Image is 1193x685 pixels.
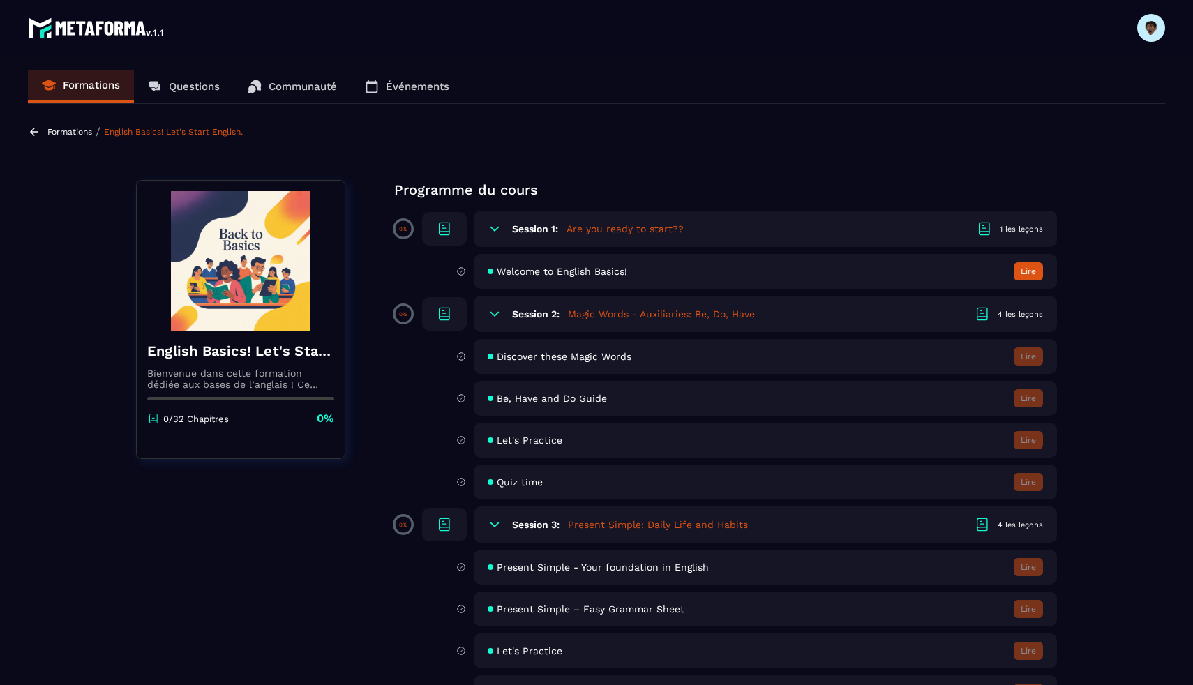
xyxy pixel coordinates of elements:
[998,520,1043,530] div: 4 les leçons
[497,562,709,573] span: Present Simple - Your foundation in English
[497,266,627,277] span: Welcome to English Basics!
[497,393,607,404] span: Be, Have and Do Guide
[399,522,407,528] p: 0%
[234,70,351,103] a: Communauté
[163,414,229,424] p: 0/32 Chapitres
[104,127,243,137] a: English Basics! Let's Start English.
[1014,600,1043,618] button: Lire
[497,476,543,488] span: Quiz time
[1014,642,1043,660] button: Lire
[497,435,562,446] span: Let's Practice
[147,341,334,361] h4: English Basics! Let's Start English.
[386,80,449,93] p: Événements
[998,309,1043,319] div: 4 les leçons
[1014,473,1043,491] button: Lire
[568,307,755,321] h5: Magic Words - Auxiliaries: Be, Do, Have
[134,70,234,103] a: Questions
[28,70,134,103] a: Formations
[147,368,334,390] p: Bienvenue dans cette formation dédiée aux bases de l’anglais ! Ce module a été conçu pour les déb...
[1014,262,1043,280] button: Lire
[1000,224,1043,234] div: 1 les leçons
[63,79,120,91] p: Formations
[169,80,220,93] p: Questions
[568,518,748,532] h5: Present Simple: Daily Life and Habits
[512,519,560,530] h6: Session 3:
[147,191,334,331] img: banner
[28,14,166,42] img: logo
[497,645,562,656] span: Let's Practice
[399,311,407,317] p: 0%
[1014,347,1043,366] button: Lire
[1014,431,1043,449] button: Lire
[351,70,463,103] a: Événements
[47,127,92,137] a: Formations
[96,125,100,138] span: /
[394,180,1057,200] p: Programme du cours
[269,80,337,93] p: Communauté
[317,411,334,426] p: 0%
[1014,558,1043,576] button: Lire
[512,223,558,234] h6: Session 1:
[1014,389,1043,407] button: Lire
[497,603,684,615] span: Present Simple – Easy Grammar Sheet
[512,308,560,319] h6: Session 2:
[399,226,407,232] p: 0%
[567,222,684,236] h5: Are you ready to start??
[497,351,631,362] span: Discover these Magic Words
